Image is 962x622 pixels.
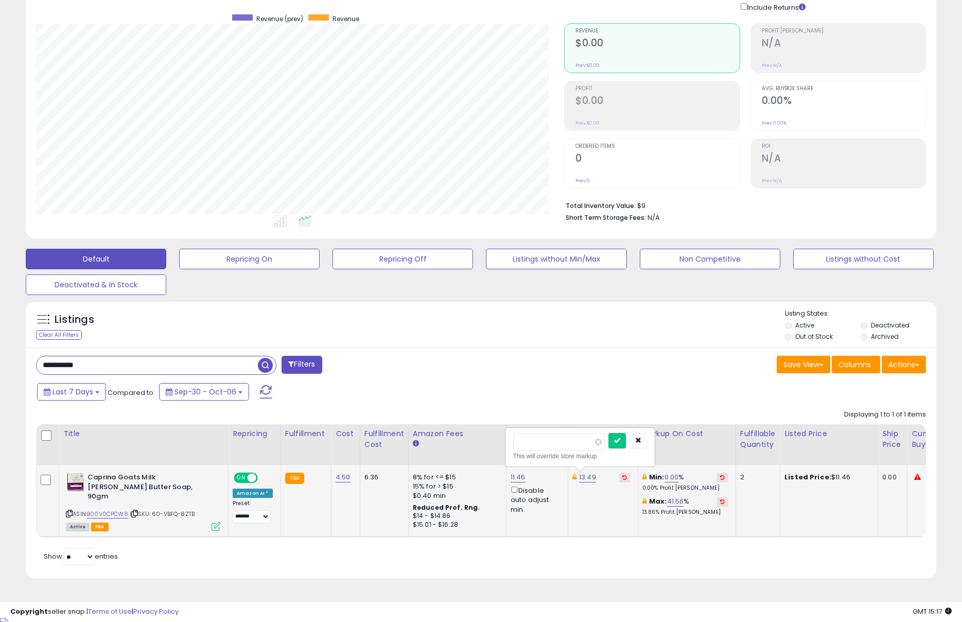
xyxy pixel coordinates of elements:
[108,388,155,398] span: Compared to:
[486,249,626,269] button: Listings without Min/Max
[795,332,833,341] label: Out of Stock
[575,37,739,51] h2: $0.00
[575,144,739,149] span: Ordered Items
[575,178,590,184] small: Prev: 0
[55,313,94,327] h5: Listings
[844,410,926,420] div: Displaying 1 to 1 of 1 items
[511,485,560,514] div: Disable auto adjust min
[832,356,880,373] button: Columns
[88,473,213,504] b: Caprina Goats Milk [PERSON_NAME] Butter Soap, 90gm
[762,95,925,109] h2: 0.00%
[649,496,667,506] b: Max:
[26,274,166,295] button: Deactivated & In Stock
[336,472,351,482] a: 4.50
[762,62,782,68] small: Prev: N/A
[66,523,90,531] span: All listings currently available for purchase on Amazon
[762,120,786,126] small: Prev: 0.00%
[233,500,273,523] div: Preset:
[740,473,772,482] div: 2
[36,330,82,340] div: Clear All Filters
[133,607,179,616] a: Privacy Policy
[575,28,739,34] span: Revenue
[762,37,925,51] h2: N/A
[733,1,818,13] div: Include Returns
[413,482,498,491] div: 15% for > $15
[579,472,596,482] a: 13.49
[364,428,404,450] div: Fulfillment Cost
[793,249,934,269] button: Listings without Cost
[333,14,359,23] span: Revenue
[413,473,498,482] div: 8% for <= $15
[784,428,873,439] div: Listed Price
[413,521,498,529] div: $15.01 - $16.28
[871,332,899,341] label: Archived
[63,428,224,439] div: Title
[66,473,220,530] div: ASIN:
[256,474,273,482] span: OFF
[513,451,647,461] div: This will override store markup
[566,201,636,210] b: Total Inventory Value:
[648,213,660,222] span: N/A
[566,213,646,222] b: Short Term Storage Fees:
[575,120,600,126] small: Prev: $0.00
[642,509,728,516] p: 13.86% Profit [PERSON_NAME]
[642,485,728,492] p: 0.00% Profit [PERSON_NAME]
[785,309,936,319] p: Listing States:
[575,152,739,166] h2: 0
[762,28,925,34] span: Profit [PERSON_NAME]
[413,428,502,439] div: Amazon Fees
[762,144,925,149] span: ROI
[87,510,128,519] a: B00V0CPCW8
[174,387,236,397] span: Sep-30 - Oct-06
[10,607,48,616] strong: Copyright
[777,356,830,373] button: Save View
[413,512,498,521] div: $14 - $14.86
[285,473,304,484] small: FBA
[364,473,400,482] div: 6.36
[649,472,664,482] b: Min:
[575,95,739,109] h2: $0.00
[413,503,480,512] b: Reduced Prof. Rng.
[664,472,679,482] a: 0.00
[795,321,814,330] label: Active
[784,472,831,482] b: Listed Price:
[762,86,925,92] span: Avg. Buybox Share
[233,428,276,439] div: Repricing
[784,473,870,482] div: $11.46
[333,249,473,269] button: Repricing Off
[642,428,731,439] div: Markup on Cost
[882,356,926,373] button: Actions
[838,359,871,370] span: Columns
[10,607,179,617] div: seller snap | |
[642,473,728,492] div: %
[256,14,303,23] span: Revenue (prev)
[159,383,249,401] button: Sep-30 - Oct-06
[235,474,248,482] span: ON
[44,551,118,561] span: Show: entries
[762,178,782,184] small: Prev: N/A
[638,424,736,465] th: The percentage added to the cost of goods (COGS) that forms the calculator for Min & Max prices.
[336,428,356,439] div: Cost
[667,496,684,507] a: 41.56
[413,439,419,448] small: Amazon Fees.
[882,428,903,450] div: Ship Price
[233,489,273,498] div: Amazon AI *
[88,607,132,616] a: Terms of Use
[91,523,109,531] span: FBA
[66,473,85,493] img: 41p36Wbh+KL._SL40_.jpg
[871,321,909,330] label: Deactivated
[640,249,780,269] button: Non Competitive
[882,473,899,482] div: 0.00
[53,387,93,397] span: Last 7 Days
[511,472,526,482] a: 11.46
[740,428,776,450] div: Fulfillable Quantity
[575,62,600,68] small: Prev: $0.00
[566,199,918,211] li: $9
[413,491,498,500] div: $0.40 min
[762,152,925,166] h2: N/A
[575,86,739,92] span: Profit
[642,497,728,516] div: %
[179,249,320,269] button: Repricing On
[282,356,322,374] button: Filters
[285,428,327,439] div: Fulfillment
